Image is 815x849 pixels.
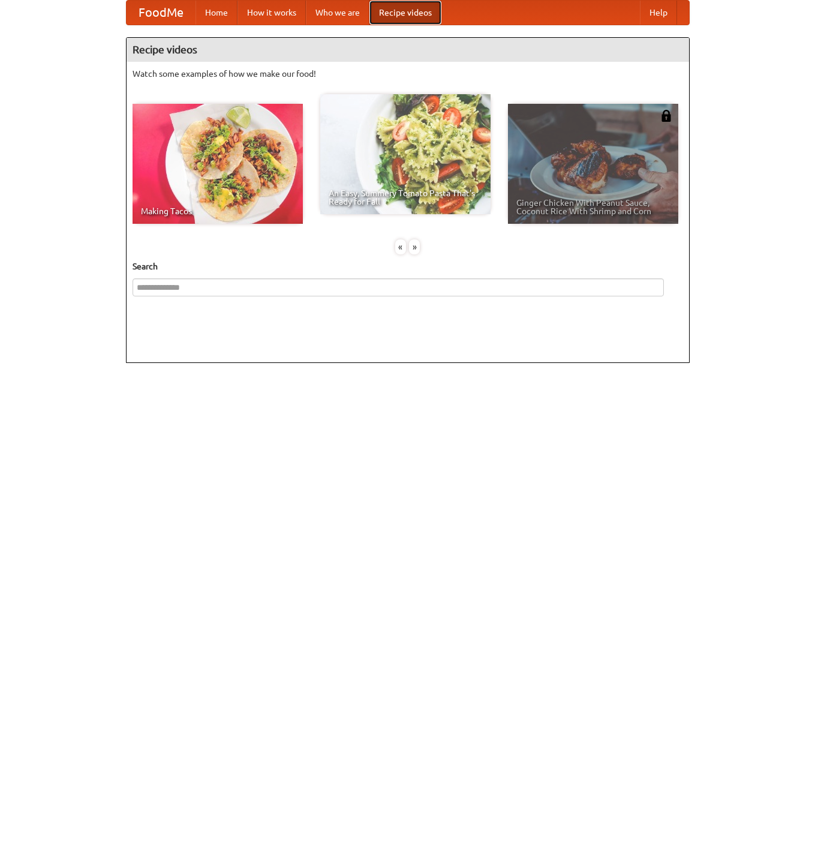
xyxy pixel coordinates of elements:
div: « [395,239,406,254]
a: Making Tacos [133,104,303,224]
p: Watch some examples of how we make our food! [133,68,683,80]
a: FoodMe [127,1,196,25]
div: » [409,239,420,254]
h5: Search [133,260,683,272]
a: An Easy, Summery Tomato Pasta That's Ready for Fall [320,94,491,214]
span: Making Tacos [141,207,294,215]
a: Who we are [306,1,369,25]
a: How it works [237,1,306,25]
a: Help [640,1,677,25]
img: 483408.png [660,110,672,122]
a: Recipe videos [369,1,441,25]
h4: Recipe videos [127,38,689,62]
span: An Easy, Summery Tomato Pasta That's Ready for Fall [329,189,482,206]
a: Home [196,1,237,25]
